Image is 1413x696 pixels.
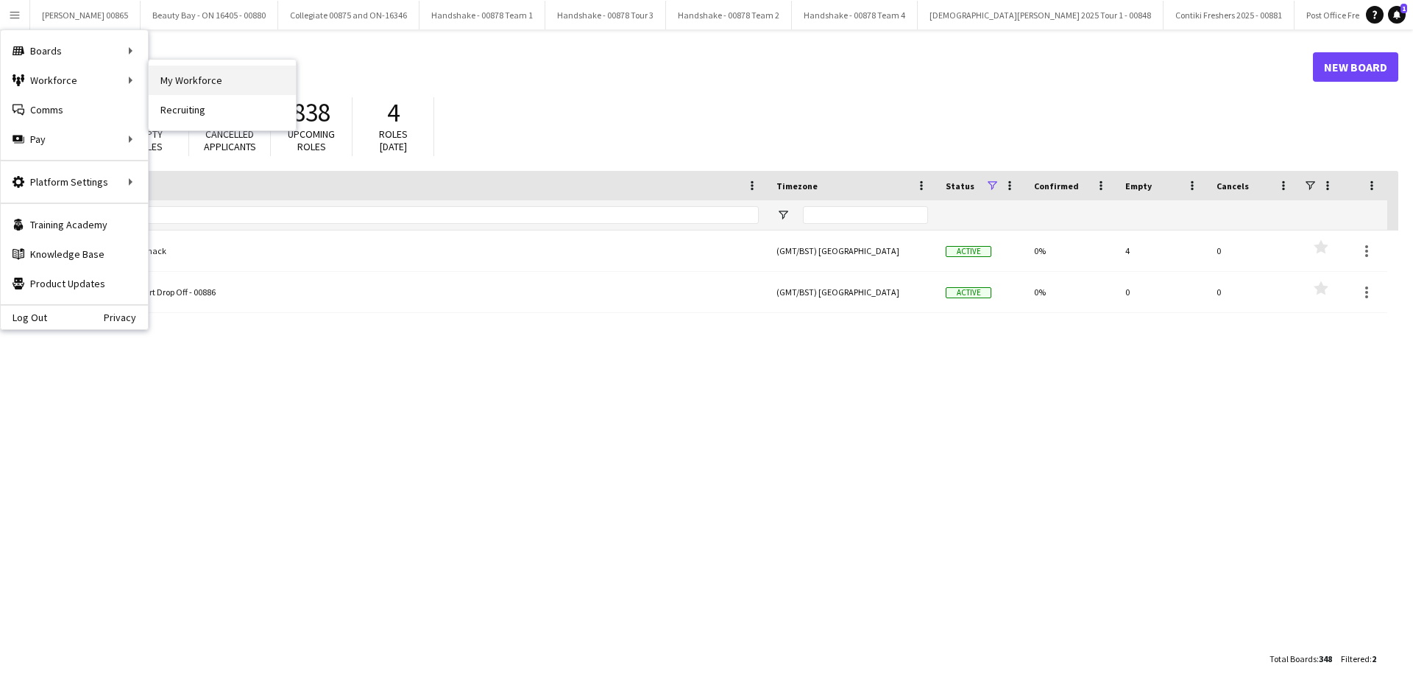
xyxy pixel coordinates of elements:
[1116,272,1208,312] div: 0
[1313,52,1398,82] a: New Board
[35,272,759,313] a: Shake Shack Ice Cream Cart Drop Off - 00886
[26,56,1313,78] h1: Boards
[1269,653,1317,664] span: Total Boards
[918,1,1164,29] button: [DEMOGRAPHIC_DATA][PERSON_NAME] 2025 Tour 1 - 00848
[1025,231,1116,271] div: 0%
[1,95,148,124] a: Comms
[1341,644,1376,673] div: :
[278,1,419,29] button: Collegiate 00875 and ON-16346
[149,66,296,95] a: My Workforce
[803,206,928,224] input: Timezone Filter Input
[204,127,256,153] span: Cancelled applicants
[1,239,148,269] a: Knowledge Base
[1208,272,1299,312] div: 0
[1341,653,1370,664] span: Filtered
[776,208,790,222] button: Open Filter Menu
[768,231,937,271] div: (GMT/BST) [GEOGRAPHIC_DATA]
[1,167,148,197] div: Platform Settings
[1,210,148,239] a: Training Academy
[1372,653,1376,664] span: 2
[776,180,818,191] span: Timezone
[545,1,666,29] button: Handshake - 00878 Tour 3
[1034,180,1079,191] span: Confirmed
[946,246,991,257] span: Active
[1164,1,1295,29] button: Contiki Freshers 2025 - 00881
[666,1,792,29] button: Handshake - 00878 Team 2
[768,272,937,312] div: (GMT/BST) [GEOGRAPHIC_DATA]
[1,312,47,323] a: Log Out
[104,312,148,323] a: Privacy
[1125,180,1152,191] span: Empty
[149,95,296,124] a: Recruiting
[1116,231,1208,271] div: 4
[1319,653,1332,664] span: 348
[288,127,335,153] span: Upcoming roles
[792,1,918,29] button: Handshake - 00878 Team 4
[293,96,330,129] span: 838
[1400,4,1407,13] span: 1
[946,180,974,191] span: Status
[1,269,148,298] a: Product Updates
[1,36,148,66] div: Boards
[1217,180,1249,191] span: Cancels
[1025,272,1116,312] div: 0%
[379,127,408,153] span: Roles [DATE]
[1,66,148,95] div: Workforce
[141,1,278,29] button: Beauty Bay - ON 16405 - 00880
[35,231,759,272] a: 00886/ON-16167 - Shake Shack
[419,1,545,29] button: Handshake - 00878 Team 1
[30,1,141,29] button: [PERSON_NAME] 00865
[946,287,991,298] span: Active
[61,206,759,224] input: Board name Filter Input
[387,96,400,129] span: 4
[1,124,148,154] div: Pay
[1208,231,1299,271] div: 0
[1388,6,1406,24] a: 1
[1269,644,1332,673] div: :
